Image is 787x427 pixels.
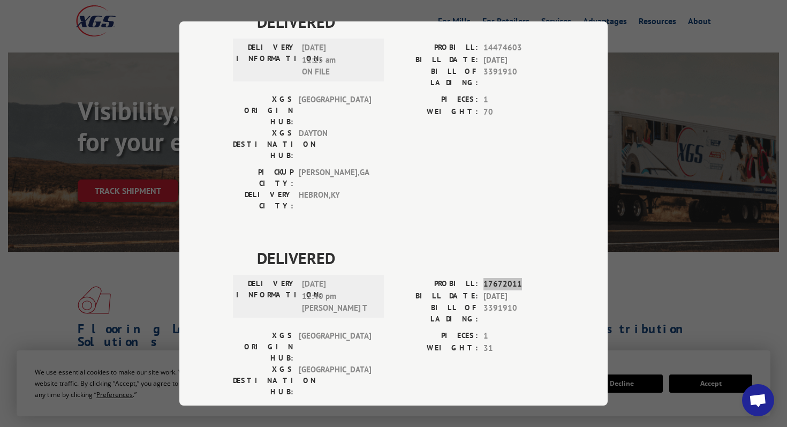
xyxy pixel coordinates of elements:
[233,330,293,364] label: XGS ORIGIN HUB:
[742,384,774,416] div: Open chat
[483,342,554,354] span: 31
[233,364,293,398] label: XGS DESTINATION HUB:
[233,403,293,425] label: PICKUP CITY:
[299,403,371,425] span: [PERSON_NAME] , GA
[299,128,371,161] span: DAYTON
[483,42,554,54] span: 14474603
[483,302,554,325] span: 3391910
[483,278,554,290] span: 17672011
[393,54,478,66] label: BILL DATE:
[393,342,478,354] label: WEIGHT:
[483,66,554,88] span: 3391910
[483,54,554,66] span: [DATE]
[483,330,554,342] span: 1
[393,302,478,325] label: BILL OF LADING:
[302,278,374,314] span: [DATE] 12:40 pm [PERSON_NAME] T
[233,94,293,128] label: XGS ORIGIN HUB:
[299,330,371,364] span: [GEOGRAPHIC_DATA]
[299,167,371,189] span: [PERSON_NAME] , GA
[299,364,371,398] span: [GEOGRAPHIC_DATA]
[236,42,297,78] label: DELIVERY INFORMATION:
[393,330,478,342] label: PIECES:
[236,278,297,314] label: DELIVERY INFORMATION:
[257,10,554,34] span: DELIVERED
[233,128,293,161] label: XGS DESTINATION HUB:
[393,290,478,302] label: BILL DATE:
[393,42,478,54] label: PROBILL:
[393,94,478,106] label: PIECES:
[483,290,554,302] span: [DATE]
[302,42,374,78] span: [DATE] 11:25 am ON FILE
[393,66,478,88] label: BILL OF LADING:
[233,167,293,189] label: PICKUP CITY:
[393,278,478,290] label: PROBILL:
[483,94,554,106] span: 1
[483,106,554,118] span: 70
[299,189,371,212] span: HEBRON , KY
[257,246,554,270] span: DELIVERED
[299,94,371,128] span: [GEOGRAPHIC_DATA]
[233,189,293,212] label: DELIVERY CITY:
[393,106,478,118] label: WEIGHT:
